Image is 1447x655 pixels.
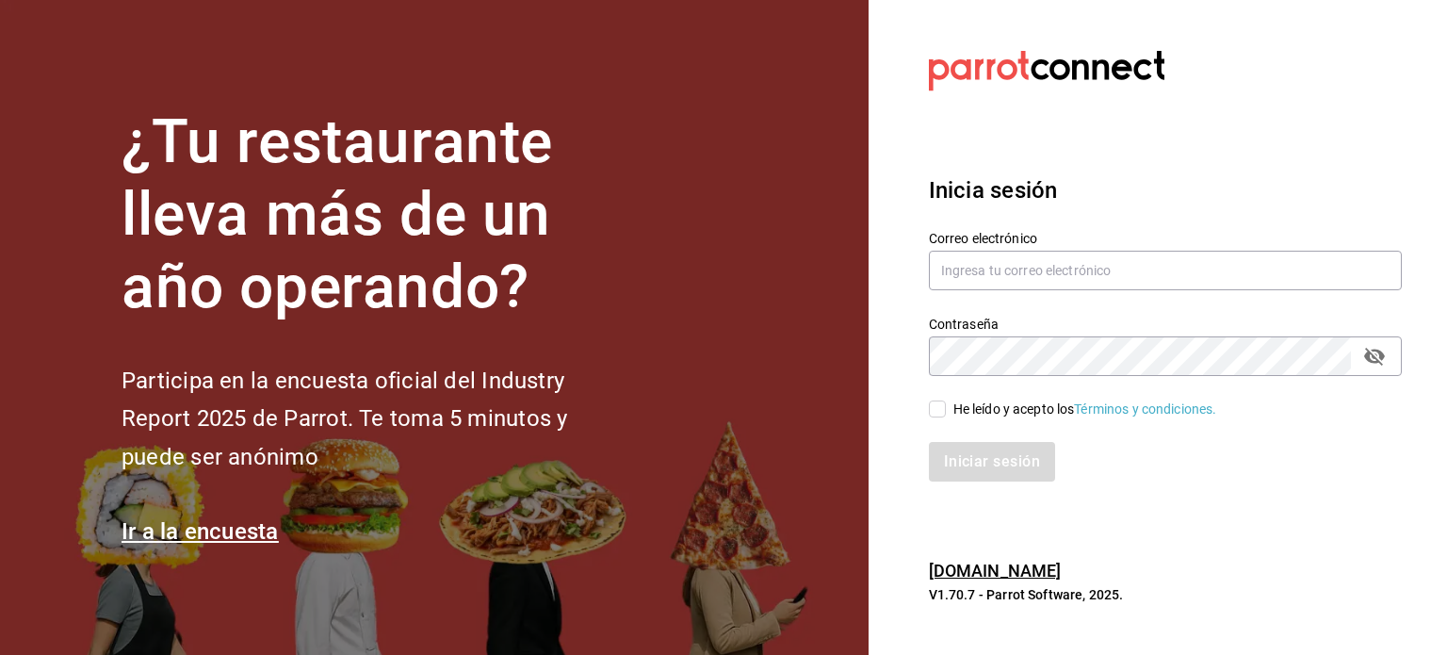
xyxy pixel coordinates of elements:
[929,173,1402,207] h3: Inicia sesión
[929,561,1062,581] a: [DOMAIN_NAME]
[122,518,279,545] a: Ir a la encuesta
[1074,401,1216,417] a: Términos y condiciones.
[929,318,1402,331] label: Contraseña
[122,362,630,477] h2: Participa en la encuesta oficial del Industry Report 2025 de Parrot. Te toma 5 minutos y puede se...
[929,251,1402,290] input: Ingresa tu correo electrónico
[929,232,1402,245] label: Correo electrónico
[1358,340,1390,372] button: passwordField
[929,585,1402,604] p: V1.70.7 - Parrot Software, 2025.
[953,400,1217,419] div: He leído y acepto los
[122,106,630,323] h1: ¿Tu restaurante lleva más de un año operando?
